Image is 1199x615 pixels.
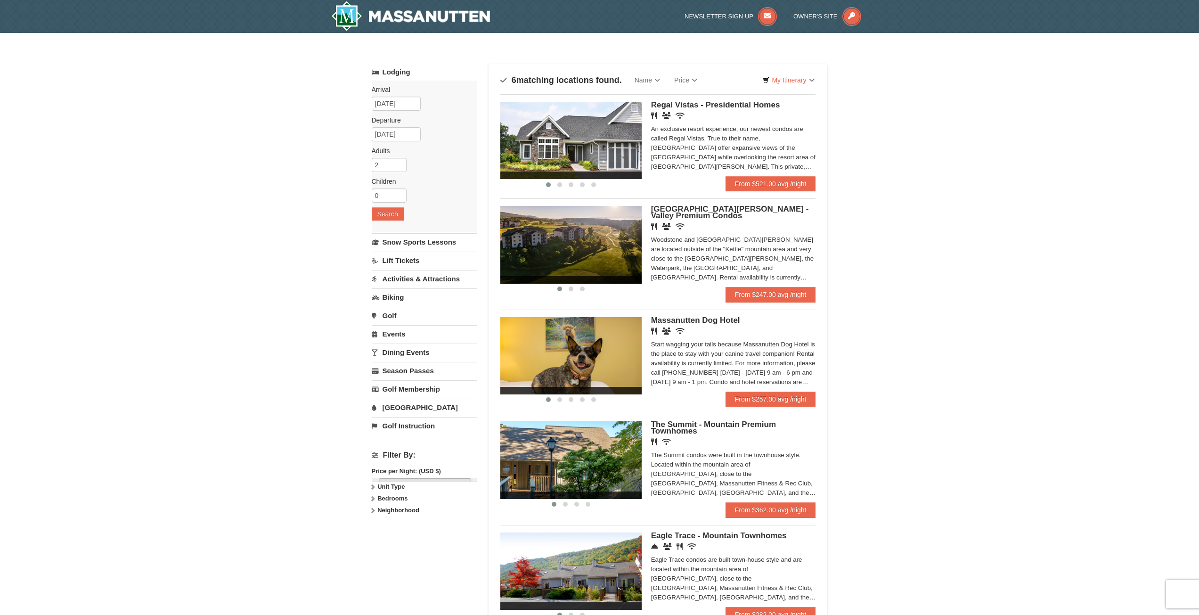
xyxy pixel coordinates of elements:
div: The Summit condos were built in the townhouse style. Located within the mountain area of [GEOGRAP... [651,451,816,498]
a: My Itinerary [757,73,820,87]
div: Woodstone and [GEOGRAPHIC_DATA][PERSON_NAME] are located outside of the "Kettle" mountain area an... [651,235,816,282]
span: Eagle Trace - Mountain Townhomes [651,531,787,540]
i: Restaurant [651,112,657,119]
h4: Filter By: [372,451,477,459]
i: Restaurant [651,223,657,230]
a: From $257.00 avg /night [726,392,816,407]
i: Wireless Internet (free) [687,543,696,550]
a: Lodging [372,64,477,81]
a: Season Passes [372,362,477,379]
a: Golf [372,307,477,324]
span: The Summit - Mountain Premium Townhomes [651,420,776,435]
span: [GEOGRAPHIC_DATA][PERSON_NAME] - Valley Premium Condos [651,205,809,220]
a: From $362.00 avg /night [726,502,816,517]
span: 6 [512,75,516,85]
a: [GEOGRAPHIC_DATA] [372,399,477,416]
strong: Neighborhood [377,507,419,514]
a: Newsletter Sign Up [685,13,777,20]
a: Dining Events [372,344,477,361]
i: Banquet Facilities [662,328,671,335]
i: Wireless Internet (free) [662,438,671,445]
a: From $521.00 avg /night [726,176,816,191]
label: Arrival [372,85,470,94]
a: Name [628,71,667,90]
a: Snow Sports Lessons [372,233,477,251]
strong: Unit Type [377,483,405,490]
span: Newsletter Sign Up [685,13,753,20]
label: Adults [372,146,470,156]
a: Events [372,325,477,343]
i: Restaurant [677,543,683,550]
button: Search [372,207,404,221]
a: Owner's Site [793,13,861,20]
a: Biking [372,288,477,306]
a: From $247.00 avg /night [726,287,816,302]
i: Wireless Internet (free) [676,328,685,335]
div: Eagle Trace condos are built town-house style and are located within the mountain area of [GEOGRA... [651,555,816,602]
a: Lift Tickets [372,252,477,269]
a: Activities & Attractions [372,270,477,287]
span: Owner's Site [793,13,838,20]
div: Start wagging your tails because Massanutten Dog Hotel is the place to stay with your canine trav... [651,340,816,387]
a: Price [667,71,704,90]
span: Massanutten Dog Hotel [651,316,740,325]
a: Massanutten Resort [331,1,490,31]
span: Regal Vistas - Presidential Homes [651,100,780,109]
i: Concierge Desk [651,543,658,550]
i: Conference Facilities [663,543,672,550]
i: Banquet Facilities [662,223,671,230]
img: Massanutten Resort Logo [331,1,490,31]
i: Wireless Internet (free) [676,112,685,119]
label: Departure [372,115,470,125]
i: Restaurant [651,438,657,445]
i: Banquet Facilities [662,112,671,119]
a: Golf Instruction [372,417,477,435]
i: Restaurant [651,328,657,335]
div: An exclusive resort experience, our newest condos are called Regal Vistas. True to their name, [G... [651,124,816,172]
a: Golf Membership [372,380,477,398]
strong: Bedrooms [377,495,408,502]
strong: Price per Night: (USD $) [372,467,441,475]
label: Children [372,177,470,186]
i: Wireless Internet (free) [676,223,685,230]
h4: matching locations found. [500,75,622,85]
